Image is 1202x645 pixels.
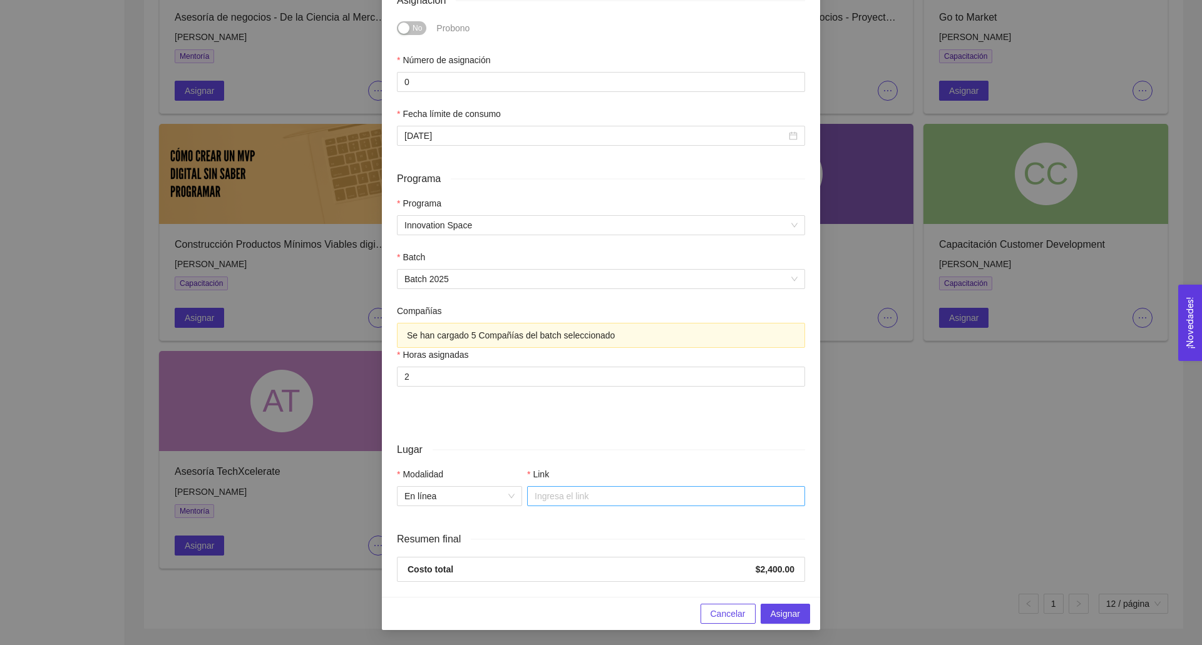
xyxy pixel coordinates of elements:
label: Batch [397,250,425,264]
label: Fecha límite de consumo [397,107,501,121]
button: Open Feedback Widget [1178,285,1202,361]
label: Modalidad [397,467,443,481]
span: Asignar [771,607,800,621]
strong: $2,400.00 [756,564,794,574]
label: Número de asignación [397,53,491,67]
label: Compañías [397,304,442,318]
span: Innovation Space [404,216,798,235]
input: Ingresa las horas asignadas para las compañías [397,367,805,387]
input: Fecha límite de consumo [404,129,786,143]
span: Cancelar [711,607,746,621]
span: Batch 2025 [404,270,798,288]
span: Lugar [397,442,433,457]
span: Resumen final [397,531,471,547]
span: En línea [404,487,515,505]
label: Programa [397,196,441,210]
div: Se han cargado 5 Compañías del batch seleccionado [407,328,795,342]
input: Número de asignación [397,72,805,92]
strong: Costo total [408,564,453,574]
button: Cancelar [701,604,756,624]
span: No [413,21,422,35]
button: Asignar [761,604,810,624]
input: Link [527,486,805,506]
span: Programa [397,171,451,186]
label: Link [527,467,549,481]
label: Horas asignadas [397,348,469,362]
span: Probono [436,23,470,33]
